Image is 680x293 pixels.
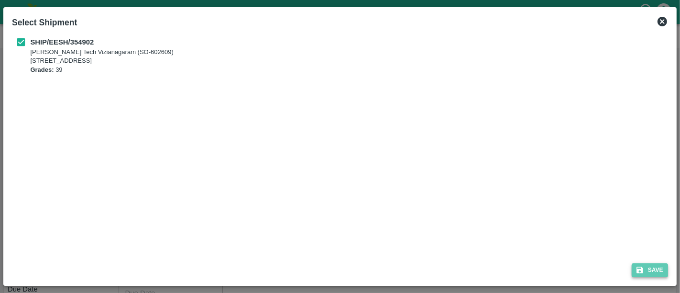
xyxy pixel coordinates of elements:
[632,263,668,277] button: Save
[12,18,77,27] b: Select Shipment
[30,56,173,66] p: [STREET_ADDRESS]
[30,66,173,75] p: 39
[30,38,94,46] b: SHIP/EESH/354902
[30,66,54,73] b: Grades:
[30,48,173,57] p: [PERSON_NAME] Tech Vizianagaram (SO-602609)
